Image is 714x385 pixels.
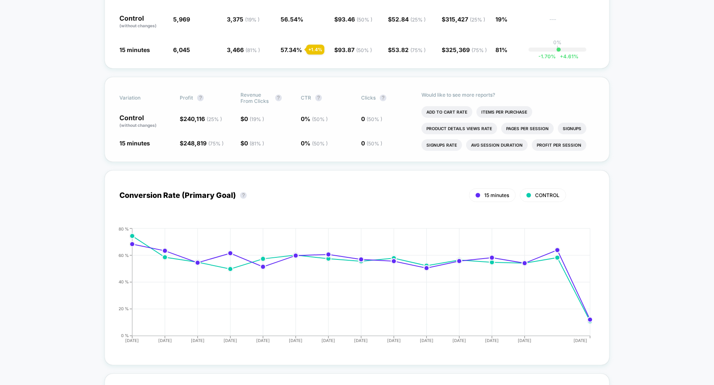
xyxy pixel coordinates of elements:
span: -1.70 % [538,53,556,59]
span: 52.84 [392,16,426,23]
span: ( 75 % ) [208,140,224,147]
p: Control [119,15,165,29]
span: ( 81 % ) [245,47,260,53]
tspan: [DATE] [420,338,433,343]
tspan: [DATE] [321,338,335,343]
span: (without changes) [119,23,157,28]
span: $ [240,115,264,122]
tspan: [DATE] [125,338,139,343]
button: ? [315,95,322,101]
span: $ [180,115,222,122]
span: 15 minutes [119,46,150,53]
li: Avg Session Duration [466,139,528,151]
tspan: [DATE] [387,338,401,343]
span: Clicks [361,95,376,101]
span: CTR [301,95,311,101]
span: Profit [180,95,193,101]
span: ( 50 % ) [312,116,328,122]
tspan: [DATE] [289,338,302,343]
span: 315,427 [445,16,485,23]
span: ( 50 % ) [312,140,328,147]
span: 240,116 [183,115,222,122]
tspan: 40 % [119,279,129,284]
tspan: 80 % [119,226,129,231]
span: ( 50 % ) [367,116,382,122]
tspan: [DATE] [158,338,171,343]
tspan: 60 % [119,252,129,257]
li: Pages Per Session [501,123,554,134]
span: ( 50 % ) [367,140,382,147]
li: Signups Rate [421,139,462,151]
button: ? [240,192,247,199]
span: 53.82 [392,46,426,53]
span: (without changes) [119,123,157,128]
tspan: [DATE] [452,338,466,343]
span: ( 50 % ) [356,47,372,53]
span: $ [180,140,224,147]
tspan: [DATE] [518,338,531,343]
span: ( 25 % ) [410,17,426,23]
span: ( 19 % ) [245,17,259,23]
span: $ [334,16,372,23]
tspan: 20 % [119,306,129,311]
tspan: [DATE] [224,338,237,343]
span: 0 [361,140,382,147]
div: CONVERSION_RATE [111,226,586,350]
li: Add To Cart Rate [421,106,472,118]
span: 0 % [301,115,328,122]
li: Profit Per Session [532,139,586,151]
span: ( 25 % ) [207,116,222,122]
span: 0 [361,115,382,122]
span: CONTROL [535,192,559,198]
span: $ [442,16,485,23]
span: ( 81 % ) [250,140,264,147]
span: 4.61 % [556,53,578,59]
span: $ [388,46,426,53]
span: 93.46 [338,16,372,23]
tspan: [DATE] [355,338,368,343]
span: 56.54 % [281,16,303,23]
li: Product Details Views Rate [421,123,497,134]
tspan: 0 % [121,333,129,338]
span: ( 75 % ) [471,47,487,53]
p: Would like to see more reports? [421,92,595,98]
span: 0 % [301,140,328,147]
tspan: [DATE] [574,338,588,343]
span: 15 minutes [119,140,150,147]
li: Signups [558,123,586,134]
span: $ [442,46,487,53]
span: + [560,53,563,59]
span: 3,466 [227,46,260,53]
span: 6,045 [173,46,190,53]
span: ( 19 % ) [250,116,264,122]
span: ( 50 % ) [357,17,372,23]
span: $ [334,46,372,53]
span: 5,969 [173,16,190,23]
span: 81% [495,46,507,53]
button: ? [380,95,386,101]
span: 248,819 [183,140,224,147]
span: 0 [244,140,264,147]
span: 325,369 [445,46,487,53]
span: Revenue From Clicks [240,92,271,104]
li: Items Per Purchase [476,106,532,118]
span: $ [240,140,264,147]
span: 0 [244,115,264,122]
p: Control [119,114,171,128]
p: | [557,45,558,52]
span: 15 minutes [484,192,509,198]
span: $ [388,16,426,23]
tspan: [DATE] [256,338,270,343]
span: 19% [495,16,507,23]
tspan: [DATE] [485,338,499,343]
span: --- [549,17,595,29]
span: ( 25 % ) [470,17,485,23]
span: Variation [119,92,165,104]
span: 93.87 [338,46,372,53]
button: ? [275,95,282,101]
button: ? [197,95,204,101]
p: 0% [553,39,562,45]
div: + 1.4 % [306,45,324,55]
tspan: [DATE] [191,338,205,343]
span: ( 75 % ) [410,47,426,53]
